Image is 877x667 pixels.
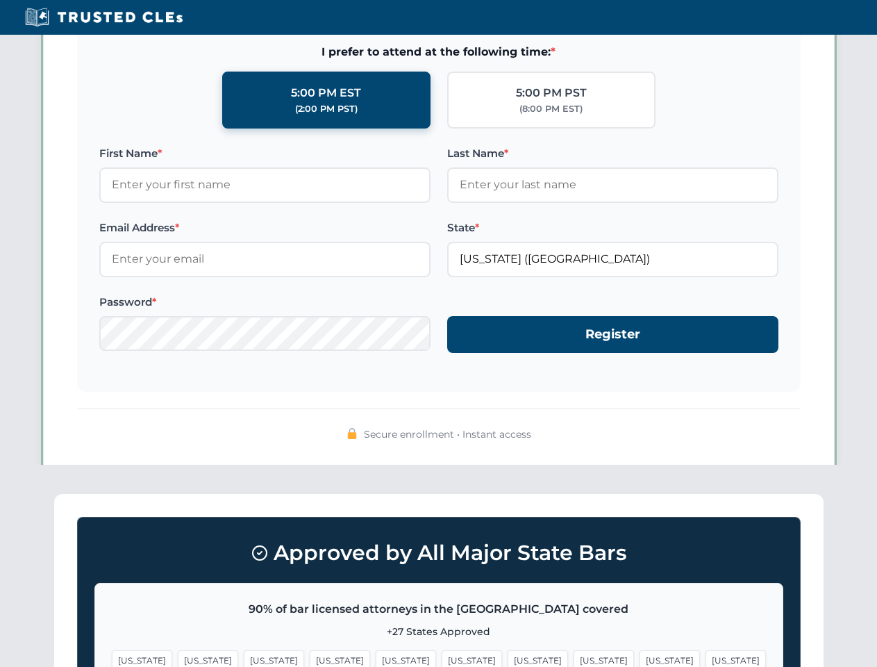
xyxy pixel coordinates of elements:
[516,84,587,102] div: 5:00 PM PST
[112,624,766,639] p: +27 States Approved
[99,220,431,236] label: Email Address
[94,534,783,572] h3: Approved by All Major State Bars
[364,427,531,442] span: Secure enrollment • Instant access
[99,145,431,162] label: First Name
[112,600,766,618] p: 90% of bar licensed attorneys in the [GEOGRAPHIC_DATA] covered
[99,167,431,202] input: Enter your first name
[21,7,187,28] img: Trusted CLEs
[291,84,361,102] div: 5:00 PM EST
[346,428,358,439] img: 🔒
[447,145,778,162] label: Last Name
[519,102,583,116] div: (8:00 PM EST)
[99,242,431,277] input: Enter your email
[295,102,358,116] div: (2:00 PM PST)
[447,167,778,202] input: Enter your last name
[447,220,778,236] label: State
[447,242,778,277] input: Florida (FL)
[99,294,431,311] label: Password
[99,43,778,61] span: I prefer to attend at the following time:
[447,316,778,353] button: Register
